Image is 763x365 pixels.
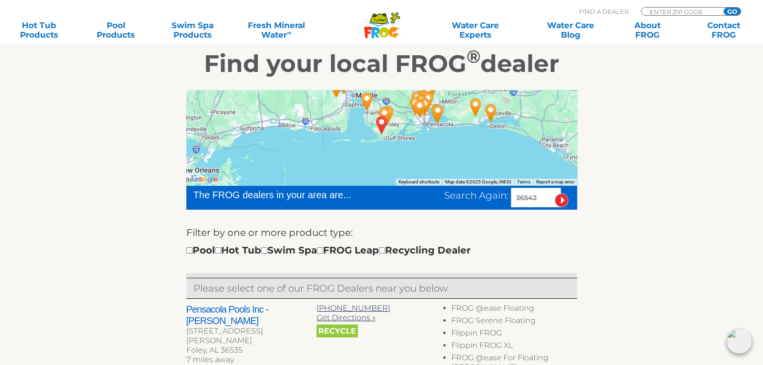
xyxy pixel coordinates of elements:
p: Find A Dealer [579,7,629,16]
div: H & H Enterprises Inc - Pensacola - 31 miles away. [410,91,432,116]
input: Zip Code Form [649,8,713,16]
img: Google [189,173,220,185]
div: Alabama Poolworks - Fairhope - 19 miles away. [356,89,378,114]
a: ContactFROG [694,20,753,40]
div: Showcase Pool & Spa - 32 miles away. [414,94,436,120]
div: Pace Pool & Spa Service, Inc. - 41 miles away. [420,78,442,103]
sup: ® [467,46,480,67]
div: [STREET_ADDRESS][PERSON_NAME] [186,326,316,345]
div: Blue Angel Hot Tubs & Pools - 27 miles away. [405,93,427,119]
p: Please select one of our FROG Dealers near you below. [193,281,570,296]
h2: Pensacola Pools Inc - [PERSON_NAME] [186,304,316,326]
input: GO [723,8,741,15]
a: Water CareBlog [541,20,600,40]
li: FROG Serene Floating [451,316,577,328]
a: Report a map error [536,179,574,184]
a: Swim SpaProducts [163,20,222,40]
span: Recycle [316,324,358,337]
div: Pool Hot Tub Swim Spa FROG Leap Recycling Dealer [186,243,471,258]
div: Pinch-A-Penny #119E - 39 miles away. [426,101,448,126]
div: Alabama Poolworks - Foley - 8 miles away. [377,102,399,128]
a: Hot TubProducts [10,20,69,40]
a: PoolProducts [86,20,146,40]
div: Foley, AL 36535 [186,345,316,355]
li: Flippin FROG XL [451,341,577,353]
li: FROG @ease Floating [451,304,577,316]
div: Pinch-a-Penny #198 - 28 miles away. [409,96,431,122]
a: Open this area in Google Maps (opens a new window) [189,173,220,185]
span: 7 miles away [186,355,234,364]
div: FORT MORGAN, AL 36542 [371,112,393,138]
sup: ∞ [287,29,291,36]
label: Filter by one or more product type: [186,225,353,240]
a: AboutFROG [618,20,677,40]
a: Fresh MineralWater∞ [239,20,314,40]
button: Keyboard shortcuts [398,179,439,185]
a: Get Directions » [316,313,376,322]
div: Pinch-A-Penny #278 - 76 miles away. [480,100,502,126]
div: Patriot Pool & Spa - 66 miles away. [465,94,487,120]
a: Terms (opens in new tab) [517,179,530,184]
div: The FROG dealers in your area are... [193,188,386,202]
a: [PHONE_NUMBER] [316,304,390,313]
span: Map data ©2025 Google, INEGI [445,179,511,184]
li: Flippin FROG [451,328,577,341]
input: Submit [555,193,569,207]
img: openIcon [727,329,752,354]
span: Search Again: [444,190,509,201]
h2: Find your local FROG dealer [89,50,675,78]
div: Pensacola Pools Inc - Foley - 7 miles away. [374,103,396,129]
div: Leslie's Poolmart, Inc. # 684 - 39 miles away. [427,101,449,126]
a: Water CareExperts [427,20,524,40]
